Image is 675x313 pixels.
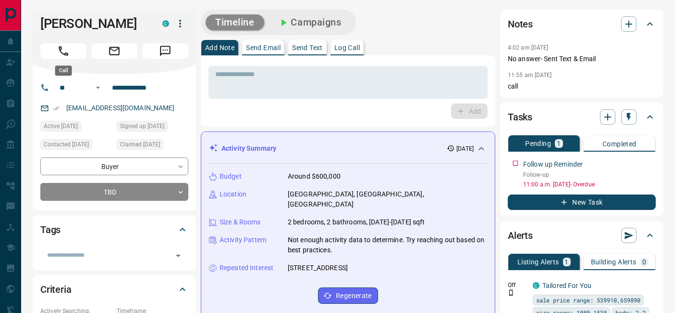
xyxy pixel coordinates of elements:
[40,157,188,175] div: Buyer
[508,195,656,210] button: New Task
[40,183,188,201] div: TBD
[221,143,276,154] p: Activity Summary
[55,65,72,76] div: Call
[523,159,583,170] p: Follow up Reminder
[533,282,540,289] div: condos.ca
[536,295,640,305] span: sale price range: 539910,659890
[508,228,533,243] h2: Alerts
[557,140,561,147] p: 1
[508,224,656,247] div: Alerts
[517,259,559,265] p: Listing Alerts
[602,141,637,147] p: Completed
[120,140,160,149] span: Claimed [DATE]
[508,109,532,125] h2: Tasks
[120,121,164,131] span: Signed up [DATE]
[288,217,425,227] p: 2 bedrooms, 2 bathrooms, [DATE]-[DATE] sqft
[40,278,188,301] div: Criteria
[142,43,188,59] span: Message
[220,235,267,245] p: Activity Pattern
[40,222,61,237] h2: Tags
[292,44,323,51] p: Send Text
[44,121,78,131] span: Active [DATE]
[456,144,474,153] p: [DATE]
[40,139,112,153] div: Sat Jul 19 2025
[525,140,551,147] p: Pending
[508,54,656,64] p: No answer- Sent Text & Email
[268,14,351,30] button: Campaigns
[318,287,378,304] button: Regenerate
[220,263,273,273] p: Repeated Interest
[220,171,242,182] p: Budget
[220,189,246,199] p: Location
[44,140,89,149] span: Contacted [DATE]
[172,249,185,262] button: Open
[523,170,656,179] p: Follow-up
[508,72,552,78] p: 11:55 am [DATE]
[288,189,487,209] p: [GEOGRAPHIC_DATA], [GEOGRAPHIC_DATA], [GEOGRAPHIC_DATA]
[508,289,515,296] svg: Push Notification Only
[591,259,637,265] p: Building Alerts
[508,13,656,36] div: Notes
[288,263,348,273] p: [STREET_ADDRESS]
[206,14,264,30] button: Timeline
[565,259,569,265] p: 1
[642,259,646,265] p: 0
[508,81,656,91] p: call
[220,217,261,227] p: Size & Rooms
[288,171,341,182] p: Around $600,000
[542,282,591,289] a: Tailored For You
[162,20,169,27] div: condos.ca
[40,282,72,297] h2: Criteria
[40,121,112,134] div: Tue Jun 10 2025
[117,121,188,134] div: Mon May 01 2023
[117,139,188,153] div: Wed Jun 11 2025
[508,105,656,129] div: Tasks
[205,44,234,51] p: Add Note
[246,44,281,51] p: Send Email
[523,180,656,189] p: 11:00 a.m. [DATE] - Overdue
[508,44,549,51] p: 4:02 am [DATE]
[40,218,188,241] div: Tags
[508,16,533,32] h2: Notes
[53,105,60,112] svg: Email Verified
[334,44,360,51] p: Log Call
[508,281,527,289] p: Off
[209,140,487,157] div: Activity Summary[DATE]
[66,104,175,112] a: [EMAIL_ADDRESS][DOMAIN_NAME]
[40,16,148,31] h1: [PERSON_NAME]
[40,43,86,59] span: Call
[288,235,487,255] p: Not enough activity data to determine. Try reaching out based on best practices.
[91,43,137,59] span: Email
[92,82,104,93] button: Open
